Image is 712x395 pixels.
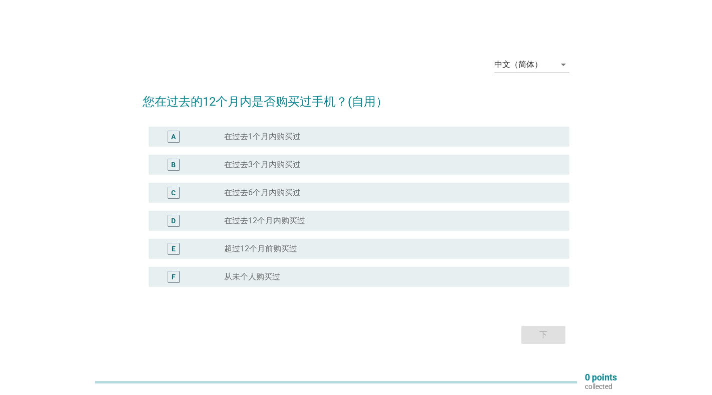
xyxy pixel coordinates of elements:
[224,160,301,170] label: 在过去3个月内购买过
[171,215,176,226] div: D
[224,244,297,254] label: 超过12个月前购买过
[224,216,305,226] label: 在过去12个月内购买过
[171,131,176,142] div: A
[224,188,301,198] label: 在过去6个月内购买过
[171,187,176,198] div: C
[224,272,280,282] label: 从未个人购买过
[171,159,176,170] div: B
[172,271,176,282] div: F
[585,382,617,391] p: collected
[494,60,542,69] div: 中文（简体）
[585,373,617,382] p: 0 points
[557,59,569,71] i: arrow_drop_down
[143,83,569,111] h2: 您在过去的12个月内是否购买过手机？(自用）
[224,132,301,142] label: 在过去1个月内购买过
[172,243,176,254] div: E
